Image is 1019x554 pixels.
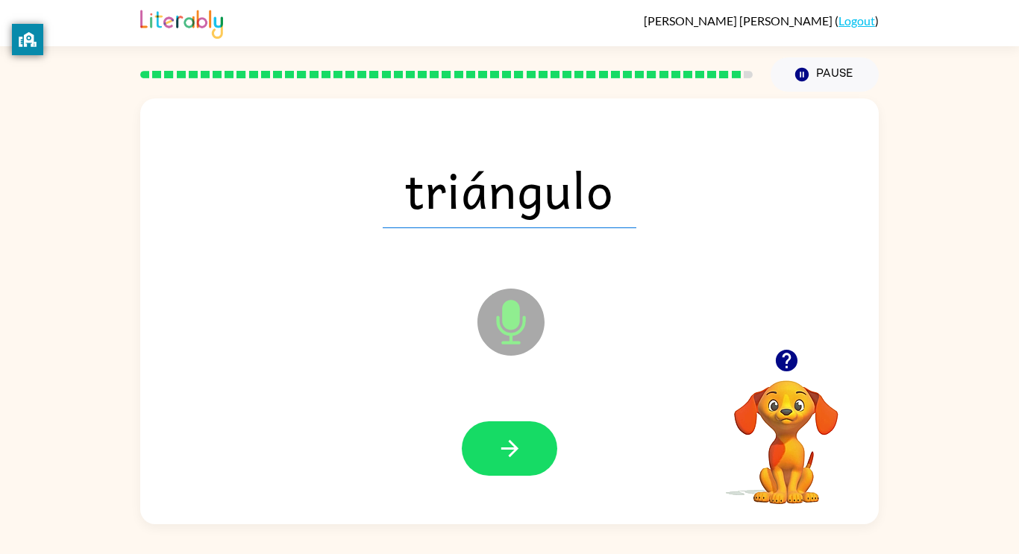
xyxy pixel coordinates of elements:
video: Your browser must support playing .mp4 files to use Literably. Please try using another browser. [712,357,861,506]
button: Pause [771,57,879,92]
div: ( ) [644,13,879,28]
a: Logout [838,13,875,28]
span: [PERSON_NAME] [PERSON_NAME] [644,13,835,28]
span: triángulo [383,151,636,228]
button: privacy banner [12,24,43,55]
img: Literably [140,6,223,39]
